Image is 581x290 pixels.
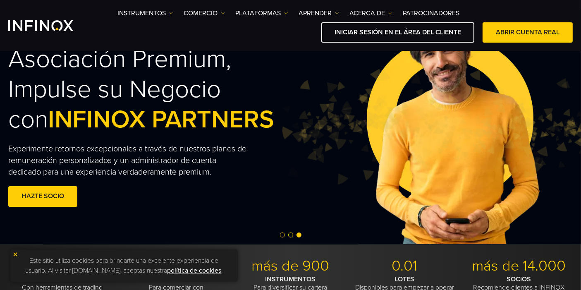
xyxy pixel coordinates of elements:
[8,186,77,206] a: HAZTE SOCIO
[335,28,461,36] font: INICIAR SESIÓN EN EL ÁREA DEL CLIENTE
[8,144,246,177] font: Experimente retornos excepcionales a través de nuestros planes de remuneración personalizados y u...
[507,275,531,283] font: SOCIOS
[184,8,225,18] a: COMERCIO
[280,232,285,237] span: Go to slide 1
[222,266,223,275] font: .
[12,252,18,257] img: icono de cierre amarillo
[403,9,459,17] font: PATROCINADORES
[8,44,231,134] font: Asociación Premium, Impulse su Negocio con
[349,8,392,18] a: ACERCA DE
[167,266,222,275] a: política de cookies
[8,20,93,31] a: Logotipo de INFINOX
[22,192,64,200] font: HAZTE SOCIO
[392,257,418,275] font: 0.01
[395,275,415,283] font: LOTES
[184,9,218,17] font: COMERCIO
[403,8,459,18] a: PATROCINADORES
[296,232,301,237] span: Go to slide 3
[496,28,559,36] font: ABRIR CUENTA REAL
[472,257,566,275] font: más de 14.000
[299,8,339,18] a: Aprender
[321,22,474,43] a: INICIAR SESIÓN EN EL ÁREA DEL CLIENTE
[299,9,332,17] font: Aprender
[48,105,274,134] font: INFINOX PARTNERS
[288,232,293,237] span: Go to slide 2
[349,9,385,17] font: ACERCA DE
[265,275,316,283] font: INSTRUMENTOS
[235,8,288,18] a: PLATAFORMAS
[117,9,166,17] font: Instrumentos
[235,9,281,17] font: PLATAFORMAS
[252,257,330,275] font: más de 900
[26,256,219,275] font: Este sitio utiliza cookies para brindarte una excelente experiencia de usuario. Al visitar [DOMAI...
[483,22,573,43] a: ABRIR CUENTA REAL
[117,8,173,18] a: Instrumentos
